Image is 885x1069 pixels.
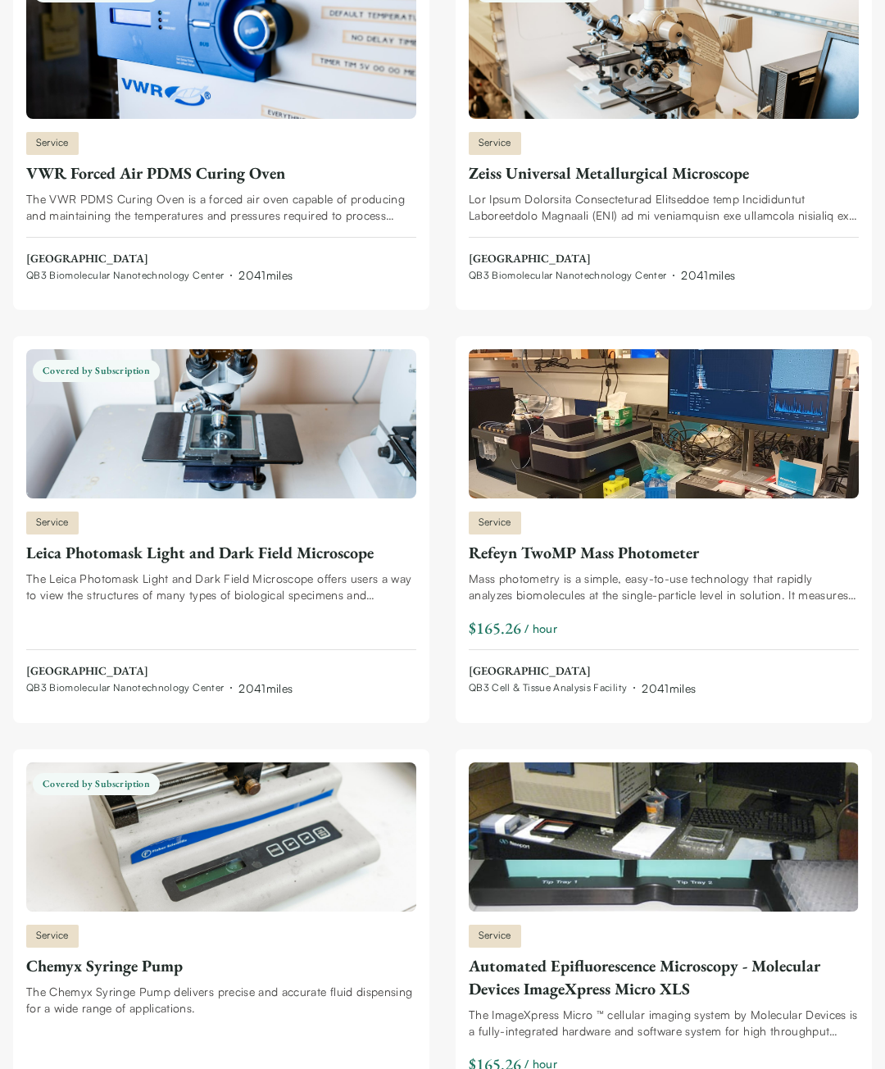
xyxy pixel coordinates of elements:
span: QB3 Biomolecular Nanotechnology Center [26,681,224,694]
span: [GEOGRAPHIC_DATA] [26,663,293,680]
span: QB3 Biomolecular Nanotechnology Center [469,269,666,282]
div: Automated Epifluorescence Microscopy - Molecular Devices ImageXpress Micro XLS [469,954,859,1000]
span: [GEOGRAPHIC_DATA] [469,663,696,680]
span: QB3 Biomolecular Nanotechnology Center [26,269,224,282]
div: The Chemyx Syringe Pump delivers precise and accurate fluid dispensing for a wide range of applic... [26,984,416,1017]
a: Leica Photomask Light and Dark Field MicroscopeCovered by SubscriptionServiceLeica Photomask Ligh... [26,349,416,697]
div: 2041 miles [681,266,735,284]
div: $165.26 [469,616,521,639]
div: 2041 miles [238,680,293,697]
div: The ImageXpress Micro ™ cellular imaging system by Molecular Devices is a fully-integrated hardwa... [469,1007,859,1039]
span: Service [26,512,79,534]
div: The VWR PDMS Curing Oven is a forced air oven capable of producing and maintaining the temperatur... [26,191,416,224]
img: Refeyn TwoMP Mass Photometer [469,349,859,498]
span: Service [469,132,521,155]
div: VWR Forced Air PDMS Curing Oven [26,161,416,184]
span: Service [469,925,521,948]
div: 2041 miles [642,680,696,697]
a: Refeyn TwoMP Mass PhotometerServiceRefeyn TwoMP Mass PhotometerMass photometry is a simple, easy-... [469,349,859,697]
div: Leica Photomask Light and Dark Field Microscope [26,541,416,564]
div: Zeiss Universal Metallurgical Microscope [469,161,859,184]
div: Mass photometry is a simple, easy-to-use technology that rapidly analyzes biomolecules at the sin... [469,571,859,603]
img: Automated Epifluorescence Microscopy - Molecular Devices ImageXpress Micro XLS [469,762,859,912]
div: Refeyn TwoMP Mass Photometer [469,541,859,564]
span: QB3 Cell & Tissue Analysis Facility [469,681,627,694]
img: Chemyx Syringe Pump [26,762,416,912]
div: The Leica Photomask Light and Dark Field Microscope offers users a way to view the structures of ... [26,571,416,603]
div: Chemyx Syringe Pump [26,954,416,977]
span: Covered by Subscription [33,773,160,795]
span: / hour [524,620,557,637]
span: Covered by Subscription [33,360,160,382]
span: Service [26,925,79,948]
div: 2041 miles [238,266,293,284]
div: Lor Ipsum Dolorsita Consecteturad Elitseddoe temp Incididuntut Laboreetdolo Magnaali (ENI) ad mi ... [469,191,859,224]
img: Leica Photomask Light and Dark Field Microscope [26,349,416,498]
span: Service [26,132,79,155]
span: [GEOGRAPHIC_DATA] [469,251,735,267]
span: [GEOGRAPHIC_DATA] [26,251,293,267]
span: Service [469,512,521,534]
